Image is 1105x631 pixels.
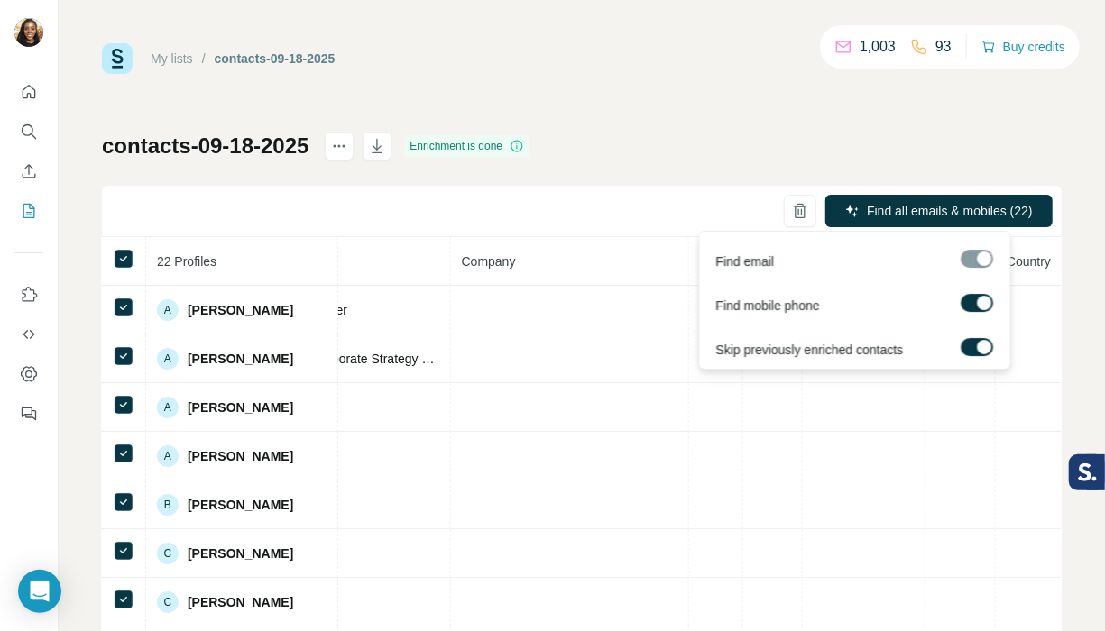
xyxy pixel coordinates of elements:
[157,348,179,370] div: A
[825,195,1053,227] button: Find all emails & mobiles (22)
[14,18,43,47] img: Avatar
[14,279,43,311] button: Use Surfe on LinkedIn
[462,254,516,269] span: Company
[716,341,904,359] span: Skip previously enriched contacts
[188,301,293,319] span: [PERSON_NAME]
[867,202,1033,220] span: Find all emails & mobiles (22)
[14,318,43,351] button: Use Surfe API
[157,254,216,269] span: 22 Profiles
[14,358,43,390] button: Dashboard
[716,252,775,270] span: Find email
[716,297,820,315] span: Find mobile phone
[404,135,529,157] div: Enrichment is done
[202,50,206,68] li: /
[215,50,336,68] div: contacts-09-18-2025
[102,132,308,160] h1: contacts-09-18-2025
[151,51,193,66] a: My lists
[102,43,133,74] img: Surfe Logo
[14,76,43,108] button: Quick start
[188,544,293,562] span: [PERSON_NAME]
[981,34,1065,59] button: Buy credits
[157,543,179,564] div: C
[14,115,43,148] button: Search
[157,299,179,321] div: A
[935,36,952,58] p: 93
[224,352,509,366] span: Vice President, Corporate Strategy & Development
[157,591,179,613] div: C
[14,398,43,430] button: Feedback
[18,570,61,613] div: Open Intercom Messenger
[1007,254,1051,269] span: Country
[157,445,179,467] div: A
[325,132,354,160] button: actions
[188,398,293,416] span: [PERSON_NAME]
[188,350,293,368] span: [PERSON_NAME]
[188,593,293,611] span: [PERSON_NAME]
[14,155,43,187] button: Enrich CSV
[157,494,179,516] div: B
[860,36,896,58] p: 1,003
[188,447,293,465] span: [PERSON_NAME]
[157,397,179,418] div: A
[188,496,293,514] span: [PERSON_NAME]
[14,195,43,227] button: My lists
